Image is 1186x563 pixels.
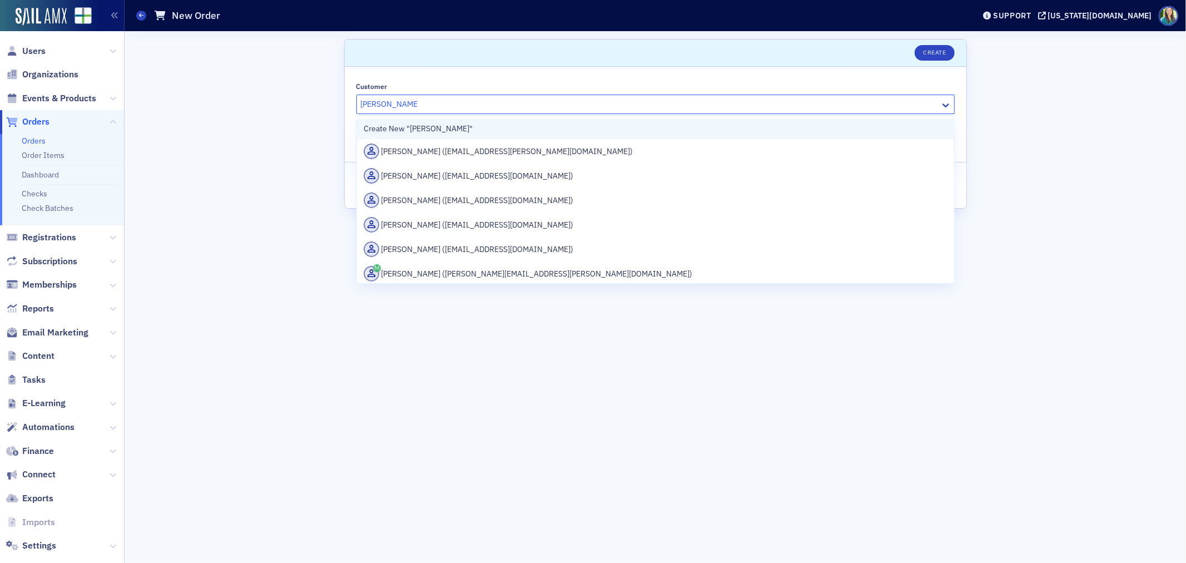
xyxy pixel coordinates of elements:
[22,421,75,433] span: Automations
[22,170,59,180] a: Dashboard
[22,116,49,128] span: Orders
[6,231,76,244] a: Registrations
[1038,12,1156,19] button: [US_STATE][DOMAIN_NAME]
[1048,11,1152,21] div: [US_STATE][DOMAIN_NAME]
[22,374,46,386] span: Tasks
[915,45,954,61] button: Create
[364,266,947,281] div: [PERSON_NAME] ([PERSON_NAME][EMAIL_ADDRESS][PERSON_NAME][DOMAIN_NAME])
[22,350,54,362] span: Content
[364,241,947,257] div: [PERSON_NAME] ([EMAIL_ADDRESS][DOMAIN_NAME])
[364,123,947,135] div: Create New "[PERSON_NAME]"
[16,8,67,26] img: SailAMX
[6,540,56,552] a: Settings
[22,136,46,146] a: Orders
[22,397,66,409] span: E-Learning
[22,45,46,57] span: Users
[22,231,76,244] span: Registrations
[6,468,56,481] a: Connect
[6,374,46,386] a: Tasks
[22,255,77,268] span: Subscriptions
[1159,6,1178,26] span: Profile
[6,492,53,505] a: Exports
[22,468,56,481] span: Connect
[364,144,947,159] div: [PERSON_NAME] ([EMAIL_ADDRESS][PERSON_NAME][DOMAIN_NAME])
[6,516,55,529] a: Imports
[6,68,78,81] a: Organizations
[22,492,53,505] span: Exports
[6,303,54,315] a: Reports
[172,9,220,22] h1: New Order
[364,192,947,208] div: [PERSON_NAME] ([EMAIL_ADDRESS][DOMAIN_NAME])
[6,421,75,433] a: Automations
[22,189,47,199] a: Checks
[6,45,46,57] a: Users
[22,540,56,552] span: Settings
[6,279,77,291] a: Memberships
[6,92,96,105] a: Events & Products
[6,445,54,457] a: Finance
[22,445,54,457] span: Finance
[364,217,947,233] div: [PERSON_NAME] ([EMAIL_ADDRESS][DOMAIN_NAME])
[364,168,947,184] div: [PERSON_NAME] ([EMAIL_ADDRESS][DOMAIN_NAME])
[6,255,77,268] a: Subscriptions
[356,82,388,91] div: Customer
[6,116,49,128] a: Orders
[22,92,96,105] span: Events & Products
[67,7,92,26] a: View Homepage
[6,397,66,409] a: E-Learning
[6,350,54,362] a: Content
[22,303,54,315] span: Reports
[22,150,64,160] a: Order Items
[22,203,73,213] a: Check Batches
[993,11,1031,21] div: Support
[22,327,88,339] span: Email Marketing
[22,516,55,529] span: Imports
[6,327,88,339] a: Email Marketing
[75,7,92,24] img: SailAMX
[22,68,78,81] span: Organizations
[22,279,77,291] span: Memberships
